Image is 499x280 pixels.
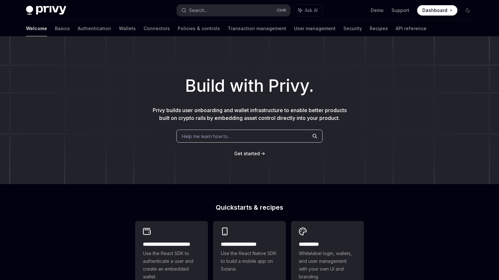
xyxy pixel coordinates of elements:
span: Get started [234,151,260,156]
a: Security [343,21,362,36]
img: dark logo [26,6,66,15]
a: Authentication [78,21,111,36]
span: Help me learn how to… [182,133,231,140]
button: Toggle dark mode [463,5,473,16]
span: Dashboard [422,7,447,14]
button: Search...CtrlK [177,5,290,16]
a: Policies & controls [178,21,220,36]
div: Search... [189,6,207,14]
h1: Build with Privy. [10,73,489,99]
a: Support [391,7,409,14]
a: Connectors [144,21,170,36]
a: API reference [396,21,427,36]
a: User management [294,21,336,36]
span: Ctrl K [277,8,287,13]
a: Transaction management [228,21,286,36]
span: Ask AI [305,7,318,14]
button: Ask AI [294,5,322,16]
a: Get started [234,150,260,157]
h2: Quickstarts & recipes [135,204,364,211]
span: Use the React Native SDK to build a mobile app on Solana. [221,250,278,273]
a: Dashboard [417,5,457,16]
a: Demo [371,7,384,14]
a: Welcome [26,21,47,36]
a: Recipes [370,21,388,36]
a: Basics [55,21,70,36]
span: Privy builds user onboarding and wallet infrastructure to enable better products built on crypto ... [153,107,347,121]
a: Wallets [119,21,136,36]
